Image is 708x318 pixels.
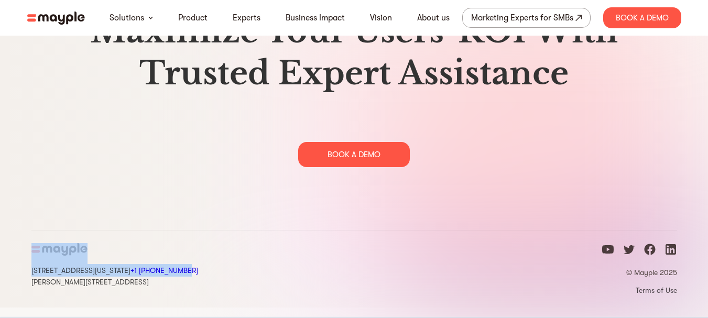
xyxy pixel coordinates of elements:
[602,243,614,259] a: youtube icon
[110,12,144,24] a: Solutions
[462,8,591,28] a: Marketing Experts for SMBs
[602,268,677,277] p: © Mayple 2025
[471,10,573,25] div: Marketing Experts for SMBs
[602,286,677,295] a: Terms of Use
[298,142,410,167] div: BOOK A DEMO
[233,12,260,24] a: Experts
[31,264,198,287] div: [STREET_ADDRESS][US_STATE] [PERSON_NAME][STREET_ADDRESS]
[370,12,392,24] a: Vision
[27,12,85,25] img: mayple-logo
[31,10,677,94] h2: Maximize Your Users' ROI With Trusted Expert Assistance
[417,12,450,24] a: About us
[644,243,656,259] a: facebook icon
[178,12,208,24] a: Product
[148,16,153,19] img: arrow-down
[31,243,88,256] img: mayple-logo
[623,243,635,259] a: twitter icon
[130,266,198,275] a: Call Mayple
[665,243,677,259] a: linkedin icon
[286,12,345,24] a: Business Impact
[603,7,681,28] div: Book A Demo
